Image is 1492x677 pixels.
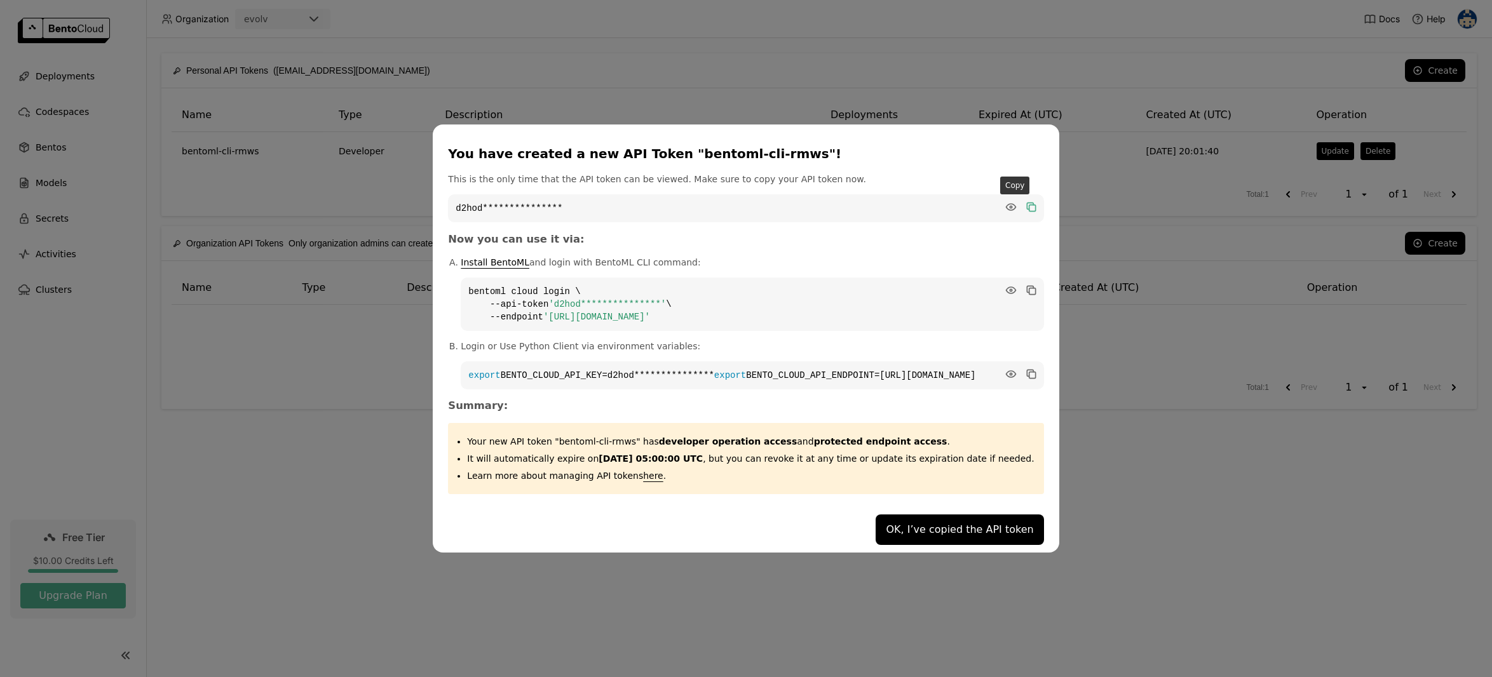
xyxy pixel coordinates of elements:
[468,370,500,380] span: export
[714,370,746,380] span: export
[643,471,663,481] a: here
[461,361,1043,389] code: BENTO_CLOUD_API_KEY=d2hod*************** BENTO_CLOUD_API_ENDPOINT=[URL][DOMAIN_NAME]
[814,436,947,446] strong: protected endpoint access
[659,436,947,446] span: and
[599,453,703,464] strong: [DATE] 05:00:00 UTC
[876,514,1043,545] button: OK, I’ve copied the API token
[461,256,1043,269] p: and login with BentoML CLI command:
[1000,177,1029,194] div: Copy
[461,278,1043,331] code: bentoml cloud login \ --api-token \ --endpoint
[433,124,1059,553] div: dialog
[461,340,1043,352] p: Login or Use Python Client via environment variables:
[467,435,1034,448] p: Your new API token "bentoml-cli-rmws" has .
[448,173,1043,185] p: This is the only time that the API token can be viewed. Make sure to copy your API token now.
[467,469,1034,482] p: Learn more about managing API tokens .
[461,257,529,267] a: Install BentoML
[659,436,797,446] strong: developer operation access
[467,452,1034,465] p: It will automatically expire on , but you can revoke it at any time or update its expiration date...
[448,399,1043,412] h3: Summary:
[448,233,1043,246] h3: Now you can use it via:
[448,145,1038,163] div: You have created a new API Token "bentoml-cli-rmws"!
[543,312,650,322] span: '[URL][DOMAIN_NAME]'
